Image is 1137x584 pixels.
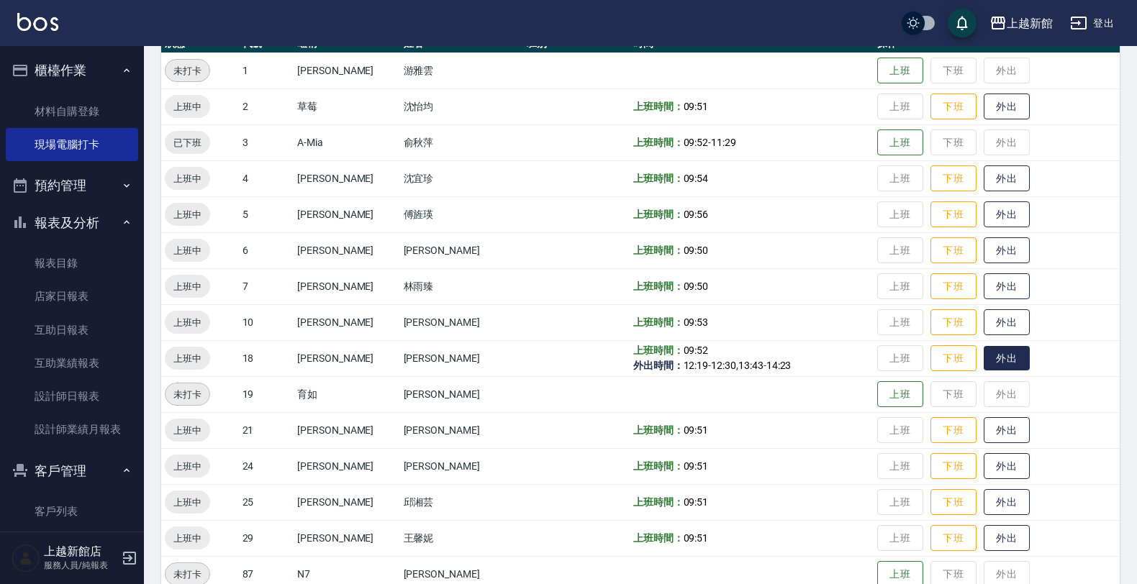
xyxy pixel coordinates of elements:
[166,567,209,582] span: 未打卡
[165,351,210,366] span: 上班中
[711,360,736,371] span: 12:30
[294,412,400,448] td: [PERSON_NAME]
[684,209,709,220] span: 09:56
[684,360,709,371] span: 12:19
[633,173,684,184] b: 上班時間：
[684,137,709,148] span: 09:52
[165,171,210,186] span: 上班中
[633,316,684,328] b: 上班時間：
[6,128,138,161] a: 現場電腦打卡
[165,459,210,474] span: 上班中
[633,345,684,356] b: 上班時間：
[684,173,709,184] span: 09:54
[633,360,684,371] b: 外出時間：
[239,232,294,268] td: 6
[44,559,117,572] p: 服務人員/純報表
[930,453,977,480] button: 下班
[400,376,524,412] td: [PERSON_NAME]
[766,360,792,371] span: 14:23
[684,345,709,356] span: 09:52
[6,280,138,313] a: 店家日報表
[877,58,923,84] button: 上班
[684,460,709,472] span: 09:51
[633,137,684,148] b: 上班時間：
[17,13,58,31] img: Logo
[930,237,977,264] button: 下班
[930,525,977,552] button: 下班
[400,88,524,124] td: 沈怡均
[633,532,684,544] b: 上班時間：
[633,460,684,472] b: 上班時間：
[239,376,294,412] td: 19
[930,417,977,444] button: 下班
[6,413,138,446] a: 設計師業績月報表
[239,520,294,556] td: 29
[6,347,138,380] a: 互助業績報表
[400,196,524,232] td: 傅旌瑛
[239,448,294,484] td: 24
[44,544,117,559] h5: 上越新館店
[6,495,138,528] a: 客戶列表
[984,237,1030,264] button: 外出
[166,63,209,78] span: 未打卡
[165,423,210,438] span: 上班中
[400,448,524,484] td: [PERSON_NAME]
[400,53,524,88] td: 游雅雲
[239,160,294,196] td: 4
[684,101,709,112] span: 09:51
[633,245,684,256] b: 上班時間：
[294,268,400,304] td: [PERSON_NAME]
[684,496,709,508] span: 09:51
[400,484,524,520] td: 邱湘芸
[684,245,709,256] span: 09:50
[633,496,684,508] b: 上班時間：
[877,381,923,408] button: 上班
[239,268,294,304] td: 7
[239,196,294,232] td: 5
[984,93,1030,120] button: 外出
[684,316,709,328] span: 09:53
[239,53,294,88] td: 1
[239,412,294,448] td: 21
[294,520,400,556] td: [PERSON_NAME]
[166,387,209,402] span: 未打卡
[165,531,210,546] span: 上班中
[400,232,524,268] td: [PERSON_NAME]
[930,273,977,300] button: 下班
[6,247,138,280] a: 報表目錄
[400,124,524,160] td: 俞秋萍
[165,99,210,114] span: 上班中
[165,315,210,330] span: 上班中
[294,196,400,232] td: [PERSON_NAME]
[294,376,400,412] td: 育如
[294,53,400,88] td: [PERSON_NAME]
[239,340,294,376] td: 18
[984,165,1030,192] button: 外出
[633,424,684,436] b: 上班時間：
[6,95,138,128] a: 材料自購登錄
[684,532,709,544] span: 09:51
[165,243,210,258] span: 上班中
[294,232,400,268] td: [PERSON_NAME]
[684,280,709,292] span: 09:50
[930,345,977,372] button: 下班
[984,346,1030,371] button: 外出
[6,204,138,242] button: 報表及分析
[984,525,1030,552] button: 外出
[6,380,138,413] a: 設計師日報表
[239,304,294,340] td: 10
[630,124,874,160] td: -
[294,304,400,340] td: [PERSON_NAME]
[294,484,400,520] td: [PERSON_NAME]
[633,101,684,112] b: 上班時間：
[400,304,524,340] td: [PERSON_NAME]
[948,9,977,37] button: save
[930,201,977,228] button: 下班
[984,9,1059,38] button: 上越新館
[984,489,1030,516] button: 外出
[165,279,210,294] span: 上班中
[294,160,400,196] td: [PERSON_NAME]
[6,167,138,204] button: 預約管理
[165,495,210,510] span: 上班中
[633,280,684,292] b: 上班時間：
